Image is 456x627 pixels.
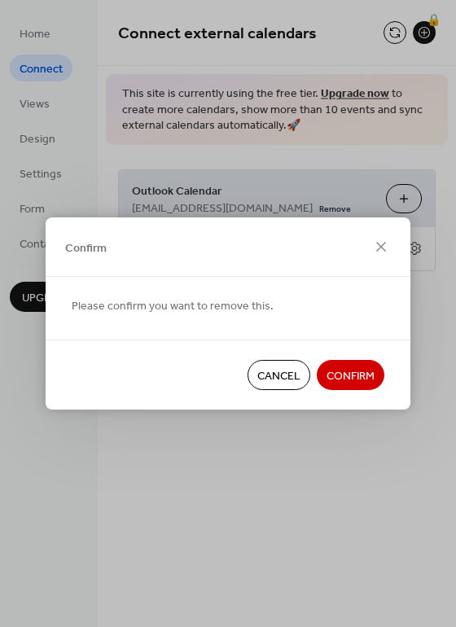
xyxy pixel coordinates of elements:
span: Cancel [257,368,300,385]
button: Cancel [248,360,310,390]
span: Please confirm you want to remove this. [72,298,274,315]
span: Confirm [65,239,107,256]
span: Confirm [327,368,375,385]
button: Confirm [317,360,384,390]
